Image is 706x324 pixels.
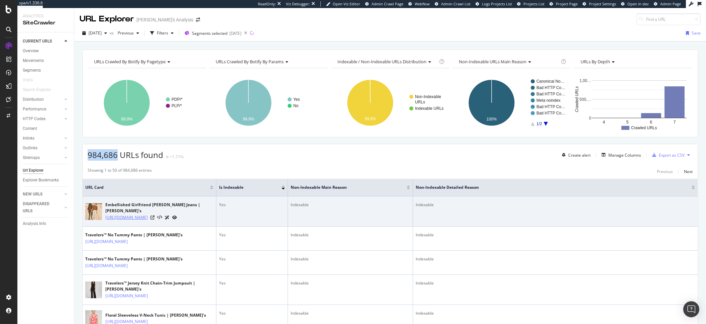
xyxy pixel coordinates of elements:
span: Open Viz Editor [333,1,360,6]
button: Export as CSV [649,150,685,160]
img: main image [85,201,102,222]
span: URL Card [85,184,208,190]
div: arrow-right-arrow-left [196,17,200,22]
button: Previous [657,167,673,175]
span: Previous [115,30,134,36]
div: Export as CSV [659,152,685,158]
div: Indexable [416,202,695,208]
div: [DATE] [229,30,241,36]
a: Logs Projects List [476,1,512,7]
div: Indexable [416,310,695,316]
text: 99.8% [365,117,376,121]
div: NEW URLS [23,191,42,198]
div: Yes [219,232,285,238]
text: 100% [487,117,497,121]
text: Bad HTTP Co… [536,92,565,96]
a: URL Inspection [172,214,177,221]
div: Url Explorer [23,167,43,174]
span: Non-Indexable Detailed Reason [416,184,682,190]
span: URLs Crawled By Botify By params [216,59,284,65]
div: Save [692,30,701,36]
a: Explorer Bookmarks [23,177,69,184]
span: URLs Crawled By Botify By pagetype [94,59,166,65]
div: Indexable [416,256,695,262]
svg: A chart. [452,74,571,132]
div: Segments [23,67,41,74]
div: Distribution [23,96,44,103]
text: Bad HTTP Co… [536,85,565,90]
svg: A chart. [88,74,206,132]
h4: Indexable / Non-Indexable URLs Distribution [336,56,438,67]
a: Webflow [408,1,430,7]
div: Create alert [568,152,591,158]
span: Admin Page [660,1,681,6]
text: Yes [293,97,300,102]
div: Yes [219,256,285,262]
div: Search Engines [23,86,51,93]
div: Floral Sleeveless V-Neck Tunic | [PERSON_NAME]'s [105,312,206,318]
text: 0 [589,116,592,120]
text: PDP/* [172,97,183,102]
h4: URLs Crawled By Botify By params [214,56,322,67]
span: 2025 Aug. 14th [89,30,102,36]
div: Outlinks [23,145,37,152]
span: Admin Crawl List [441,1,471,6]
div: Indexable [291,202,410,208]
img: main image [85,279,102,301]
button: Manage Columns [599,151,641,159]
a: [URL][DOMAIN_NAME] [85,238,128,245]
a: CURRENT URLS [23,38,63,45]
a: AI Url Details [165,214,170,221]
div: Analysis Info [23,220,46,227]
div: Manage Columns [608,152,641,158]
div: Open Intercom Messenger [683,301,699,317]
span: Projects List [523,1,544,6]
div: Visits [23,77,33,84]
button: View HTML Source [157,215,162,220]
button: Previous [115,28,142,38]
div: Indexable [416,280,695,286]
a: Admin Crawl List [435,1,471,7]
a: HTTP Codes [23,115,63,123]
text: PLP/* [172,103,182,108]
text: 4 [603,120,605,125]
div: Yes [219,310,285,316]
span: URLs by Depth [581,59,610,65]
a: Distribution [23,96,63,103]
svg: A chart. [331,74,449,132]
a: Inlinks [23,135,63,142]
a: Overview [23,48,69,55]
span: Is Indexable [219,184,272,190]
span: Webflow [415,1,430,6]
div: HTTP Codes [23,115,45,123]
button: Next [684,167,693,175]
div: Sitemaps [23,154,40,161]
text: 99.9% [243,117,254,121]
div: Travelers™ Jersey Knit Chain-Trim Jumpsuit | [PERSON_NAME]'s [105,280,213,292]
div: Indexable [291,310,410,316]
a: [URL][DOMAIN_NAME] [85,262,128,269]
div: DISAPPEARED URLS [23,200,57,215]
a: Search Engines [23,86,57,93]
span: Non-Indexable Main Reason [291,184,397,190]
div: Indexable [291,256,410,262]
span: vs [110,30,115,36]
svg: A chart. [574,74,693,132]
text: Indexable URLs [415,106,443,111]
div: Explorer Bookmarks [23,177,59,184]
text: Bad HTTP Co… [536,104,565,109]
a: Open in dev [621,1,649,7]
div: Filters [157,30,168,36]
a: Performance [23,106,63,113]
a: Outlinks [23,145,63,152]
div: Analytics [23,13,69,19]
div: [PERSON_NAME]'s Analysis [136,16,193,23]
div: Indexable [291,232,410,238]
text: 1/2 [537,121,542,126]
span: Logs Projects List [482,1,512,6]
a: Analysis Info [23,220,69,227]
text: No [293,103,299,108]
button: [DATE] [80,28,110,38]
